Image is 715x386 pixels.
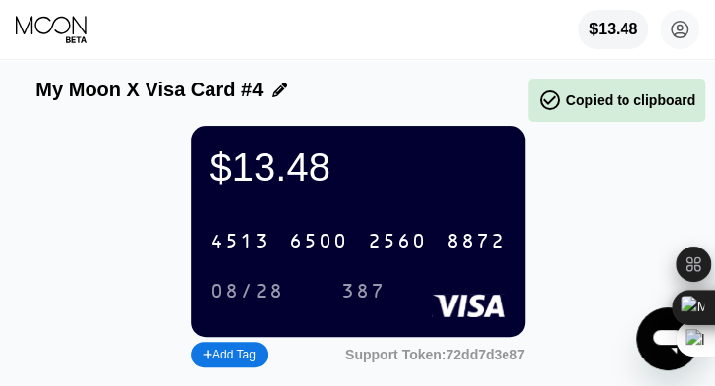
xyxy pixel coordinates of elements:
div: 387 [341,281,386,303]
div: $13.48 [210,145,506,190]
div: 6500 [289,231,348,253]
div: 08/28 [196,275,299,307]
div: Support Token:72dd7d3e87 [345,347,525,362]
div: Support Token: 72dd7d3e87 [345,347,525,362]
span:  [538,88,562,112]
div: Add Tag [191,342,268,367]
iframe: Button to launch messaging window [636,307,699,370]
div: 08/28 [210,281,284,303]
div: $13.48 [589,21,637,38]
div: My Moon X Visa Card #4 [35,79,263,101]
div: $13.48 [578,10,648,49]
div: 387 [327,275,400,307]
div: Add Tag [203,348,256,361]
div: 4513 [210,231,269,253]
div: 4513650025608872 [199,221,517,261]
div: 8872 [447,231,506,253]
div: 2560 [368,231,427,253]
div: Copied to clipboard [538,88,695,112]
